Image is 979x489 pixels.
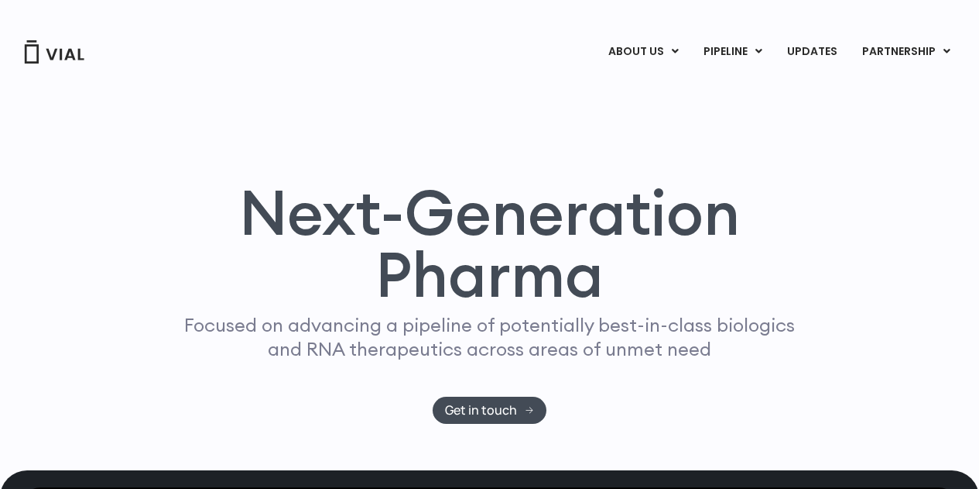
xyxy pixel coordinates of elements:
span: Get in touch [445,405,517,416]
a: UPDATES [775,39,849,65]
a: PARTNERSHIPMenu Toggle [850,39,963,65]
a: ABOUT USMenu Toggle [596,39,690,65]
p: Focused on advancing a pipeline of potentially best-in-class biologics and RNA therapeutics acros... [178,313,802,361]
a: Get in touch [433,397,546,424]
h1: Next-Generation Pharma [155,181,825,305]
a: PIPELINEMenu Toggle [691,39,774,65]
img: Vial Logo [23,40,85,64]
